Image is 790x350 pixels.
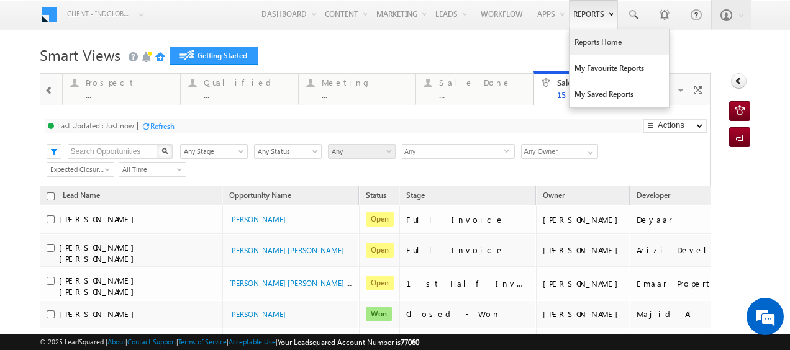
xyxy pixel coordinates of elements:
a: Status [360,189,393,205]
div: Full Invoice [406,245,530,256]
a: [PERSON_NAME] [PERSON_NAME] [229,246,344,255]
input: Check all records [47,192,55,200]
a: Reports Home [570,29,669,55]
a: [PERSON_NAME] [229,215,286,224]
div: ... [204,90,291,99]
div: Sale Punch [557,78,644,87]
span: Open [366,212,394,227]
span: All Time [119,164,182,175]
span: select [504,148,514,153]
a: Qualified... [180,74,299,105]
span: Expected Closure Date [47,164,110,175]
span: © 2025 LeadSquared | | | | | [40,336,419,348]
img: Search [161,148,168,154]
div: 1st Half Invoice [406,278,530,289]
span: Won [366,307,392,321]
div: Meeting [322,78,409,87]
span: Opportunity Name [229,191,291,200]
div: [PERSON_NAME] [543,278,624,289]
div: ... [322,90,409,99]
div: Full Invoice [406,214,530,225]
div: 15 [557,90,644,99]
a: Any Status [254,144,322,159]
a: Stage [400,189,431,205]
a: Expected Closure Date [47,162,114,177]
a: Getting Started [170,47,258,65]
a: [PERSON_NAME] [229,310,286,319]
span: Any Stage [181,146,243,157]
span: Your Leadsquared Account Number is [278,338,419,347]
span: [PERSON_NAME] [PERSON_NAME] [59,242,140,264]
input: Search Opportunities [68,144,158,159]
div: Qualified [204,78,291,87]
span: [PERSON_NAME] [59,213,140,224]
span: Client - indglobal1 (77060) [67,7,132,20]
a: My Favourite Reports [570,55,669,81]
button: Actions [643,119,707,133]
a: Any [328,144,396,159]
a: Contact Support [127,338,176,346]
span: Lead Name [57,189,106,205]
a: Developer [630,189,676,205]
div: Any [402,144,515,159]
div: Sale Done [439,78,526,87]
span: Open [366,276,394,290]
div: Emaar Properties [637,278,761,289]
span: Any Status [255,146,317,157]
div: Prospect [86,78,173,87]
span: Open [366,243,394,258]
div: Last Updated : Just now [57,121,134,130]
span: Smart Views [40,45,120,65]
span: Any [402,145,504,159]
a: Show All Items [581,145,597,157]
div: [PERSON_NAME] [543,214,624,225]
a: Any Stage [180,144,248,159]
span: Developer [637,191,670,200]
a: Opportunity Name [223,189,297,205]
a: Prospect... [62,74,181,105]
a: All Time [119,162,186,177]
a: Sale Punch15Details [533,71,652,106]
div: ... [439,90,526,99]
div: Majid Al Futtaim [637,308,761,320]
a: My Saved Reports [570,81,669,107]
div: Refresh [150,122,175,131]
span: Owner [543,191,565,200]
a: Terms of Service [178,338,227,346]
span: [PERSON_NAME] [PERSON_NAME] [59,275,140,297]
a: Sale Done... [415,74,534,105]
a: Acceptable Use [229,338,276,346]
input: Type to Search [521,144,598,159]
a: [PERSON_NAME] [PERSON_NAME] - Sale Punch [229,277,387,288]
a: About [107,338,125,346]
div: [PERSON_NAME] [543,245,624,256]
div: ... [86,90,173,99]
div: Azizi Developments [637,245,761,256]
span: [PERSON_NAME] [59,308,140,319]
div: Closed - Won [406,308,530,320]
span: Stage [406,191,425,200]
a: Meeting... [298,74,417,105]
div: Deyaar [637,214,761,225]
span: Any [329,146,391,157]
div: [PERSON_NAME] [543,308,624,320]
span: 77060 [401,338,419,347]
